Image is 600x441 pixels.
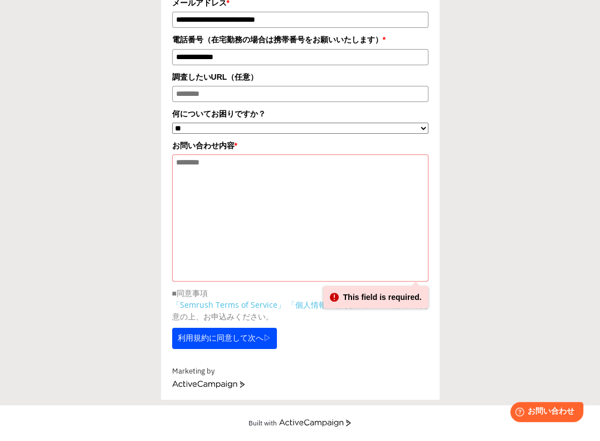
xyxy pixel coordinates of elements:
label: 調査したいURL（任意） [172,71,428,83]
label: 何についてお困りですか？ [172,108,428,120]
label: お問い合わせ内容 [172,139,428,152]
label: 電話番号（在宅勤務の場合は携帯番号をお願いいたします） [172,33,428,46]
div: Marketing by [172,366,428,377]
a: 「個人情報の取り扱いについて」 [287,299,404,310]
p: にご同意の上、お申込みください。 [172,299,428,322]
div: Built with [248,419,277,427]
iframe: Help widget launcher [501,398,588,429]
div: This field is required. [323,286,428,308]
button: 利用規約に同意して次へ▷ [172,328,277,349]
p: ■同意事項 [172,287,428,299]
a: 「Semrush Terms of Service」 [172,299,285,310]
